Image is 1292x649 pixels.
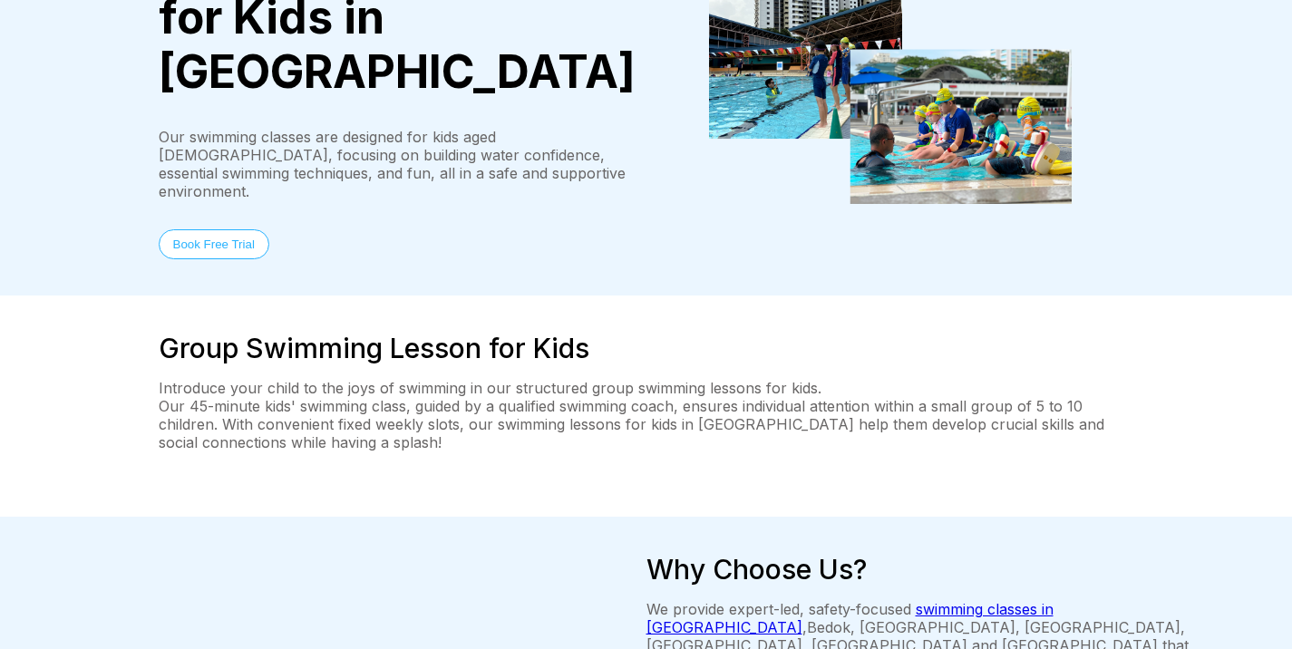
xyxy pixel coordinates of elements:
h2: Group Swimming Lesson for Kids [159,332,1134,364]
a: swimming classes in [GEOGRAPHIC_DATA] [646,600,1054,636]
p: Introduce your child to the joys of swimming in our structured group swimming lessons for kids. [159,379,1134,397]
button: Book Free Trial [159,229,269,259]
h2: Why Choose Us? [646,553,1257,586]
div: Our swimming classes are designed for kids aged [DEMOGRAPHIC_DATA], focusing on building water co... [159,128,646,200]
p: Our 45-minute kids' swimming class, guided by a qualified swimming coach, ensures individual atte... [159,397,1134,451]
